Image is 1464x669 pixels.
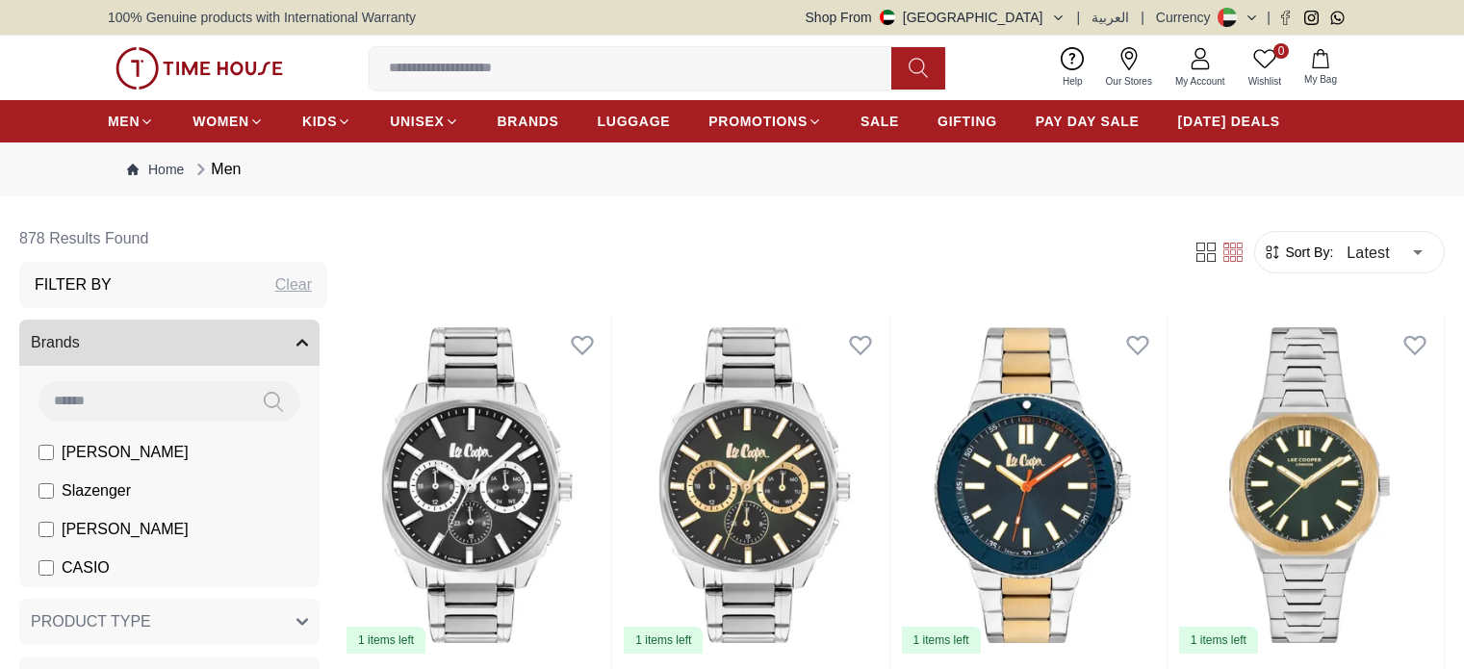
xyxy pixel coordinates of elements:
[1297,72,1345,87] span: My Bag
[708,104,822,139] a: PROMOTIONS
[1051,43,1094,92] a: Help
[708,112,808,131] span: PROMOTIONS
[1094,43,1164,92] a: Our Stores
[31,610,151,633] span: PRODUCT TYPE
[347,627,425,654] div: 1 items left
[937,112,997,131] span: GIFTING
[1333,225,1436,279] div: Latest
[19,216,327,262] h6: 878 Results Found
[598,104,671,139] a: LUGGAGE
[275,273,312,296] div: Clear
[343,316,611,655] a: Lee Cooper Men's Black Dial Multi Function Watch - LC07925.3501 items left
[860,104,899,139] a: SALE
[1330,11,1345,25] a: Whatsapp
[1092,8,1129,27] button: العربية
[1273,43,1289,59] span: 0
[1036,112,1140,131] span: PAY DAY SALE
[62,479,131,502] span: Slazenger
[1055,74,1091,89] span: Help
[898,316,1167,655] img: Lee Cooper Men's Green Dial Analog Watch - LC07945.270
[390,104,458,139] a: UNISEX
[39,560,54,576] input: CASIO
[1098,74,1160,89] span: Our Stores
[806,8,1066,27] button: Shop From[GEOGRAPHIC_DATA]
[39,483,54,499] input: Slazenger
[1178,104,1280,139] a: [DATE] DEALS
[193,104,264,139] a: WOMEN
[193,112,249,131] span: WOMEN
[39,445,54,460] input: [PERSON_NAME]
[620,316,888,655] a: Lee Cooper Men's Green Dial Multi Function Watch - LC07925.3701 items left
[35,273,112,296] h3: Filter By
[302,112,337,131] span: KIDS
[19,320,320,366] button: Brands
[39,522,54,537] input: [PERSON_NAME]
[1179,627,1258,654] div: 1 items left
[192,158,241,181] div: Men
[498,104,559,139] a: BRANDS
[343,316,611,655] img: Lee Cooper Men's Black Dial Multi Function Watch - LC07925.350
[598,112,671,131] span: LUGGAGE
[302,104,351,139] a: KIDS
[1304,11,1319,25] a: Instagram
[1282,243,1334,262] span: Sort By:
[127,160,184,179] a: Home
[31,331,80,354] span: Brands
[108,142,1356,196] nav: Breadcrumb
[1278,11,1293,25] a: Facebook
[498,112,559,131] span: BRANDS
[1293,45,1348,90] button: My Bag
[624,627,703,654] div: 1 items left
[1156,8,1219,27] div: Currency
[860,112,899,131] span: SALE
[1077,8,1081,27] span: |
[1267,8,1271,27] span: |
[116,47,283,90] img: ...
[1237,43,1293,92] a: 0Wishlist
[390,112,444,131] span: UNISEX
[880,10,895,25] img: United Arab Emirates
[108,112,140,131] span: MEN
[1178,112,1280,131] span: [DATE] DEALS
[62,556,110,579] span: CASIO
[898,316,1167,655] a: Lee Cooper Men's Green Dial Analog Watch - LC07945.2701 items left
[1175,316,1444,655] img: Lee Cooper Men's Green Dial Analog Watch - LC07952.270
[1175,316,1444,655] a: Lee Cooper Men's Green Dial Analog Watch - LC07952.2701 items left
[1036,104,1140,139] a: PAY DAY SALE
[1263,243,1334,262] button: Sort By:
[620,316,888,655] img: Lee Cooper Men's Green Dial Multi Function Watch - LC07925.370
[108,104,154,139] a: MEN
[1141,8,1144,27] span: |
[902,627,981,654] div: 1 items left
[62,441,189,464] span: [PERSON_NAME]
[108,8,416,27] span: 100% Genuine products with International Warranty
[1168,74,1233,89] span: My Account
[62,518,189,541] span: [PERSON_NAME]
[1241,74,1289,89] span: Wishlist
[937,104,997,139] a: GIFTING
[19,599,320,645] button: PRODUCT TYPE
